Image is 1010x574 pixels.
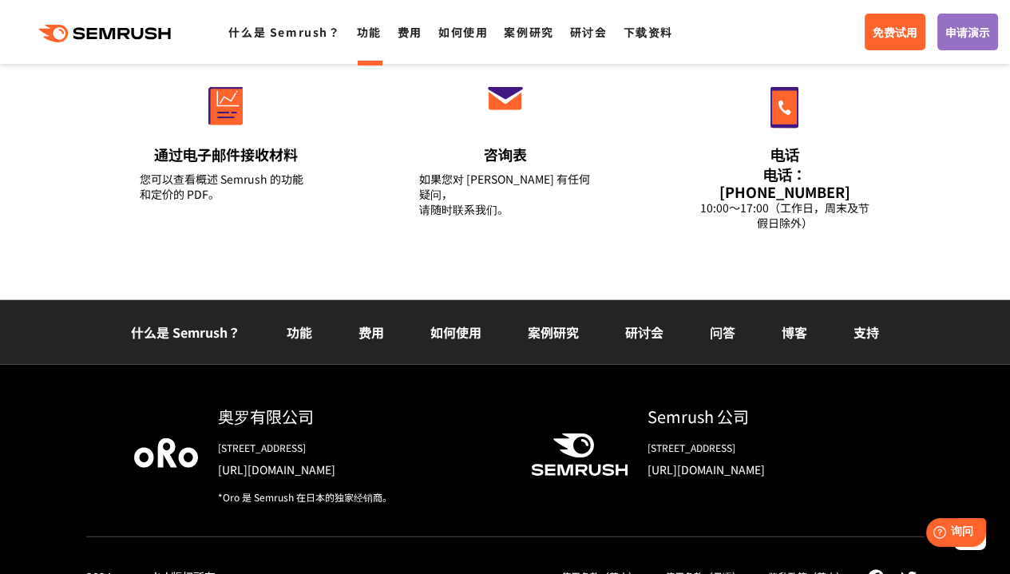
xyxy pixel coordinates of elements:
a: 什么是 Semrush？ [131,323,240,342]
a: 咨询表 如果您对 [PERSON_NAME] 有任何疑问，请随时联系我们。 [386,53,625,251]
a: 问答 [710,323,735,342]
font: *Oro 是 Semrush 在日本的独家经销商。 [218,490,392,504]
font: [URL][DOMAIN_NAME] [218,461,335,477]
a: 费用 [358,323,384,342]
font: 如果您对 [PERSON_NAME] 有任何疑问， [419,171,590,202]
a: 案例研究 [528,323,579,342]
font: 免费试用 [873,24,917,40]
font: 奥罗有限公司 [218,405,314,428]
font: 通过电子邮件接收材料 [154,144,298,164]
a: 通过电子邮件接收材料 您可以查看概述 Semrush 的功能和定价的 PDF。 [106,53,346,251]
font: 您可以查看概述 Semrush 的功能和定价的 PDF。 [140,171,303,202]
a: 申请演示 [937,14,998,50]
a: 免费试用 [865,14,925,50]
font: 请随时联系我们。 [419,201,509,217]
font: 电话：[PHONE_NUMBER] [719,164,850,202]
iframe: 帮助小部件启动器 [868,512,992,556]
font: 电话 [770,144,799,164]
a: 如何使用 [438,24,488,40]
font: [URL][DOMAIN_NAME] [648,461,765,477]
a: 案例研究 [504,24,553,40]
font: Semrush 公司 [648,405,749,428]
a: 研讨会 [625,323,663,342]
font: [STREET_ADDRESS] [218,441,306,454]
a: 如何使用 [430,323,481,342]
a: 功能 [357,24,382,40]
a: 研讨会 [570,24,608,40]
font: 10:00～17:00（工作日，周末及节假日除外） [700,200,869,231]
a: [URL][DOMAIN_NAME] [218,461,505,477]
font: [STREET_ADDRESS] [648,441,735,454]
a: 下载资料 [624,24,673,40]
a: 功能 [287,323,312,342]
font: 咨询表 [484,144,527,164]
a: [URL][DOMAIN_NAME] [648,461,877,477]
a: 什么是 Semrush？ [228,24,340,40]
font: 申请演示 [945,24,990,40]
a: 支持 [854,323,879,342]
img: Oro 公司 [134,438,198,467]
a: 费用 [398,24,422,40]
a: 博客 [782,323,807,342]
